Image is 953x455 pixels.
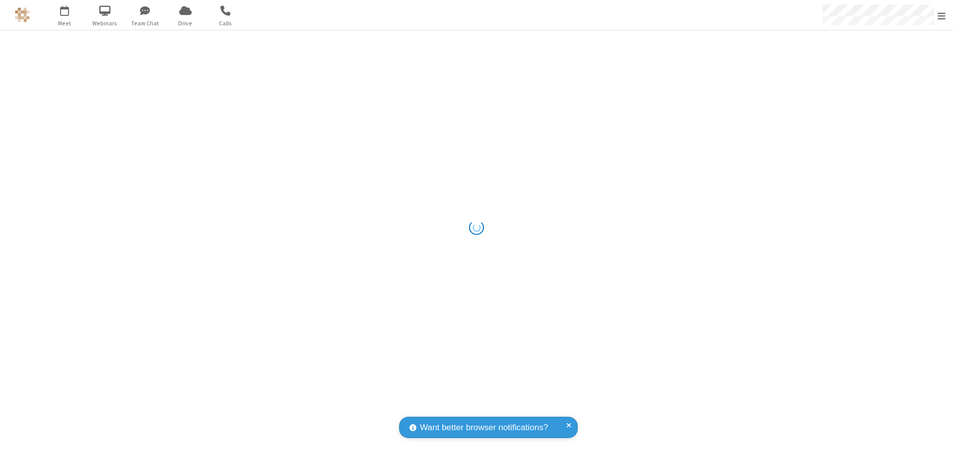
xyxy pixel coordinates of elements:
[86,19,124,28] span: Webinars
[15,7,30,22] img: QA Selenium DO NOT DELETE OR CHANGE
[207,19,244,28] span: Calls
[420,421,548,434] span: Want better browser notifications?
[46,19,83,28] span: Meet
[167,19,204,28] span: Drive
[127,19,164,28] span: Team Chat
